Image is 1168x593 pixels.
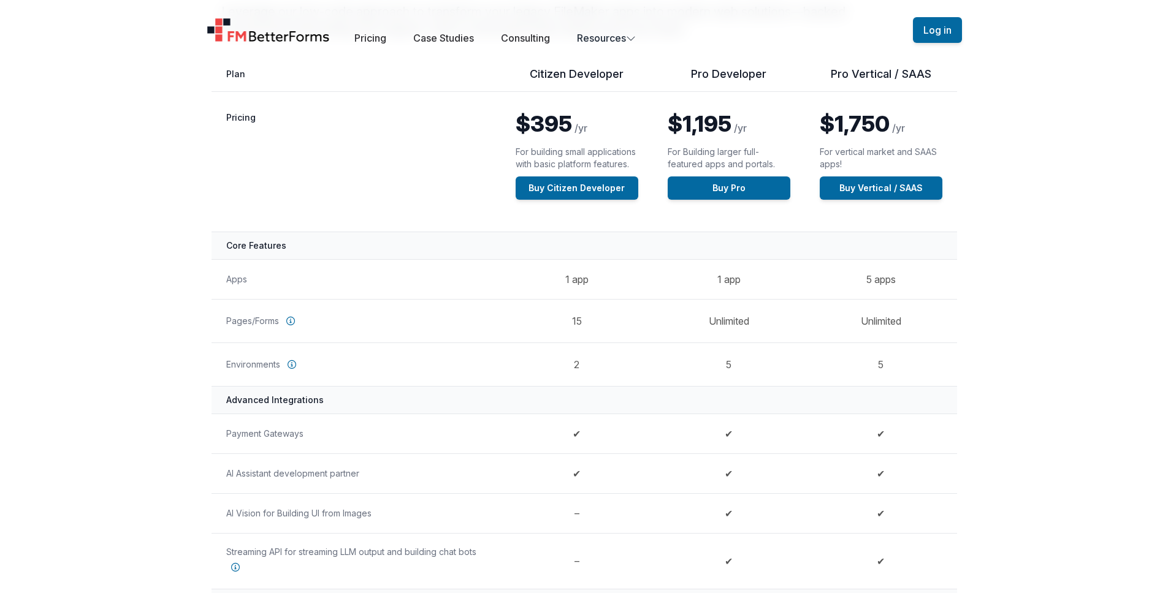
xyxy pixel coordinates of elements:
[354,32,386,44] a: Pricing
[501,453,653,493] td: ✔
[653,259,805,299] td: 1 app
[516,146,638,170] p: For building small applications with basic platform features.
[212,232,957,259] th: Core Features
[516,110,572,137] span: $395
[577,31,636,45] button: Resources
[805,414,957,453] td: ✔
[212,386,957,414] th: Advanced Integrations
[805,259,957,299] td: 5 apps
[501,259,653,299] td: 1 app
[668,176,790,200] a: Buy Pro
[501,32,550,44] a: Consulting
[212,92,501,232] th: Pricing
[212,299,501,342] th: Pages/Forms
[192,15,977,45] nav: Global
[913,17,962,43] button: Log in
[653,299,805,342] td: Unlimited
[653,342,805,386] td: 5
[892,122,905,134] span: /yr
[574,122,587,134] span: /yr
[820,176,942,200] a: Buy Vertical / SAAS
[805,453,957,493] td: ✔
[653,533,805,589] td: ✔
[501,533,653,589] td: –
[413,32,474,44] a: Case Studies
[805,493,957,533] td: ✔
[212,493,501,533] th: AI Vision for Building UI from Images
[501,299,653,342] td: 15
[668,110,731,137] span: $1,195
[820,110,890,137] span: $1,750
[212,453,501,493] th: AI Assistant development partner
[653,67,805,92] th: Pro Developer
[501,493,653,533] td: –
[805,299,957,342] td: Unlimited
[207,18,330,42] a: Home
[820,146,942,170] p: For vertical market and SAAS apps!
[226,69,245,79] span: Plan
[653,493,805,533] td: ✔
[653,453,805,493] td: ✔
[516,176,638,200] a: Buy Citizen Developer
[653,414,805,453] td: ✔
[734,122,747,134] span: /yr
[501,342,653,386] td: 2
[805,533,957,589] td: ✔
[212,533,501,589] th: Streaming API for streaming LLM output and building chat bots
[501,414,653,453] td: ✔
[805,342,957,386] td: 5
[212,342,501,386] th: Environments
[805,67,957,92] th: Pro Vertical / SAAS
[212,414,501,453] th: Payment Gateways
[212,259,501,299] th: Apps
[501,67,653,92] th: Citizen Developer
[668,146,790,170] p: For Building larger full-featured apps and portals.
